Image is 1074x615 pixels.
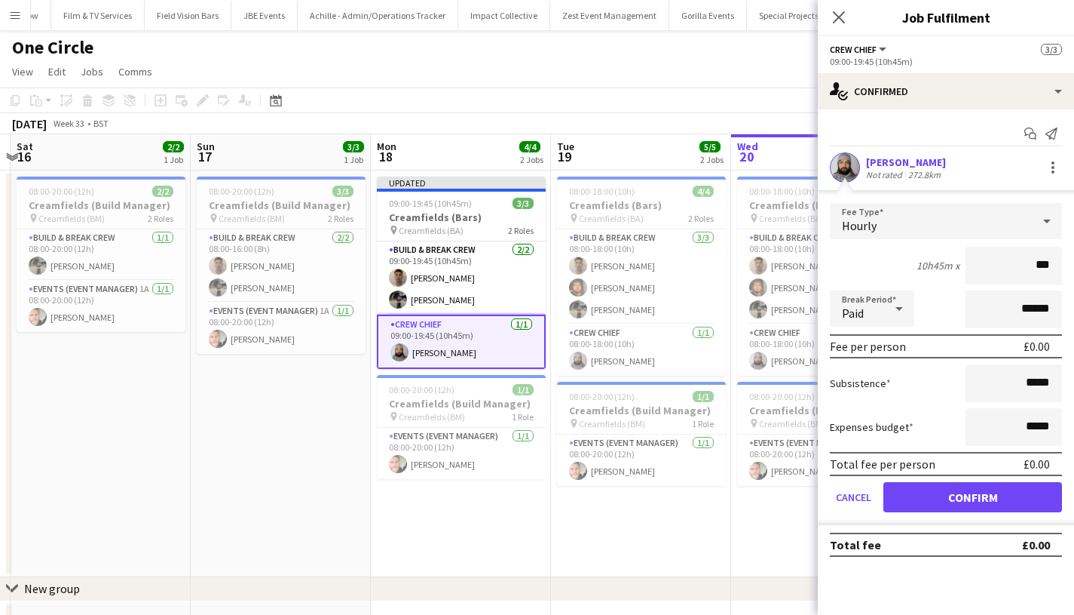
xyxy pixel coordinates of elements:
button: Gorilla Events [669,1,747,30]
label: Subsistence [830,377,891,390]
div: [DATE] [12,116,47,131]
span: 20 [735,148,758,165]
div: Not rated [866,169,905,180]
app-card-role: Events (Event Manager)1A1/108:00-20:00 (12h)[PERSON_NAME] [17,281,185,332]
app-job-card: 08:00-18:00 (10h)4/4Creamfields (Bars) Creamfields (BA)2 RolesBuild & Break Crew3/308:00-18:00 (1... [557,177,726,376]
span: 3/3 [513,198,534,209]
span: 08:00-20:00 (12h) [209,186,274,197]
span: 08:00-18:00 (10h) [569,186,635,197]
app-card-role: Events (Event Manager)1/108:00-20:00 (12h)[PERSON_NAME] [737,435,906,486]
span: 09:00-19:45 (10h45m) [389,198,472,209]
app-job-card: 08:00-18:00 (10h)4/4Creamfields (Bars) Creamfields (BA)2 RolesBuild & Break Crew3/308:00-18:00 (1... [737,177,906,376]
app-card-role: Events (Event Manager)1A1/108:00-20:00 (12h)[PERSON_NAME] [197,303,366,354]
app-card-role: Events (Event Manager)1/108:00-20:00 (12h)[PERSON_NAME] [557,435,726,486]
h3: Creamfields (Build Manager) [377,397,546,411]
app-card-role: Build & Break Crew3/308:00-18:00 (10h)[PERSON_NAME][PERSON_NAME][PERSON_NAME] [557,229,726,324]
app-card-role: Build & Break Crew2/209:00-19:45 (10h45m)[PERSON_NAME][PERSON_NAME] [377,241,546,315]
span: 3/3 [332,186,353,197]
span: 2/2 [152,186,173,197]
span: Creamfields (BM) [579,418,645,429]
div: Confirmed [818,73,1074,109]
a: Jobs [75,62,109,81]
span: View [12,65,33,78]
div: 272.8km [905,169,944,180]
div: BST [93,118,109,129]
button: Cancel [830,482,877,512]
app-card-role: Build & Break Crew1/108:00-20:00 (12h)[PERSON_NAME] [17,229,185,281]
button: Film & TV Services [51,1,145,30]
span: 1/1 [693,391,714,402]
span: Creamfields (BM) [759,418,825,429]
div: 2 Jobs [700,154,724,165]
div: £0.00 [1024,339,1050,354]
h3: Creamfields (Build Manager) [737,404,906,417]
span: 2 Roles [688,213,714,224]
app-card-role: Crew Chief1/109:00-19:45 (10h45m)[PERSON_NAME] [377,315,546,369]
span: 08:00-20:00 (12h) [389,384,454,395]
h3: Creamfields (Bars) [377,211,546,224]
div: Fee per person [830,339,906,354]
span: Sat [17,140,33,153]
app-job-card: 08:00-20:00 (12h)1/1Creamfields (Build Manager) Creamfields (BM)1 RoleEvents (Event Manager)1/108... [737,382,906,486]
div: 10h45m x [916,259,959,272]
button: Impact Collective [458,1,550,30]
h3: Creamfields (Build Manager) [557,404,726,417]
span: 08:00-20:00 (12h) [749,391,815,402]
button: Field Vision Bars [145,1,231,30]
span: 18 [375,148,396,165]
span: Week 33 [50,118,87,129]
app-job-card: Updated09:00-19:45 (10h45m)3/3Creamfields (Bars) Creamfields (BA)2 RolesBuild & Break Crew2/209:0... [377,177,546,369]
span: 08:00-20:00 (12h) [569,391,635,402]
span: 19 [555,148,574,165]
span: Creamfields (BM) [219,213,285,224]
app-job-card: 08:00-20:00 (12h)1/1Creamfields (Build Manager) Creamfields (BM)1 RoleEvents (Event Manager)1/108... [557,382,726,486]
span: Creamfields (BA) [579,213,644,224]
h3: Creamfields (Build Manager) [197,198,366,212]
div: Total fee [830,537,881,552]
a: Comms [112,62,158,81]
button: JBE Events [231,1,298,30]
span: 1 Role [692,418,714,429]
label: Expenses budget [830,420,913,434]
a: View [6,62,39,81]
span: Wed [737,140,758,153]
div: £0.00 [1022,537,1050,552]
span: Tue [557,140,574,153]
div: 08:00-20:00 (12h)2/2Creamfields (Build Manager) Creamfields (BM)2 RolesBuild & Break Crew1/108:00... [17,177,185,332]
div: 2 Jobs [520,154,543,165]
h3: Creamfields (Bars) [557,198,726,212]
span: 08:00-20:00 (12h) [29,186,94,197]
span: 2 Roles [328,213,353,224]
span: Paid [842,306,864,321]
span: 3/3 [1041,44,1062,55]
span: 2 Roles [508,225,534,236]
span: Comms [118,65,152,78]
div: New group [24,581,80,596]
div: 1 Job [344,154,363,165]
span: Jobs [81,65,103,78]
app-card-role: Crew Chief1/108:00-18:00 (10h)[PERSON_NAME] [737,324,906,376]
app-job-card: 08:00-20:00 (12h)1/1Creamfields (Build Manager) Creamfields (BM)1 RoleEvents (Event Manager)1/108... [377,375,546,479]
app-card-role: Events (Event Manager)1/108:00-20:00 (12h)[PERSON_NAME] [377,428,546,479]
span: 4/4 [693,186,714,197]
button: Crew Chief [830,44,889,55]
h1: One Circle [12,36,93,59]
span: Creamfields (BA) [399,225,464,236]
span: Creamfields (BA) [759,213,824,224]
app-card-role: Build & Break Crew3/308:00-18:00 (10h)[PERSON_NAME][PERSON_NAME][PERSON_NAME] [737,229,906,324]
app-job-card: 08:00-20:00 (12h)3/3Creamfields (Build Manager) Creamfields (BM)2 RolesBuild & Break Crew2/208:00... [197,177,366,354]
span: 1 Role [512,411,534,423]
span: 4/4 [519,141,540,152]
span: Sun [197,140,215,153]
div: 1 Job [164,154,183,165]
span: 17 [194,148,215,165]
div: Updated [377,177,546,189]
span: 1/1 [513,384,534,395]
span: 16 [14,148,33,165]
div: [PERSON_NAME] [866,155,946,169]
